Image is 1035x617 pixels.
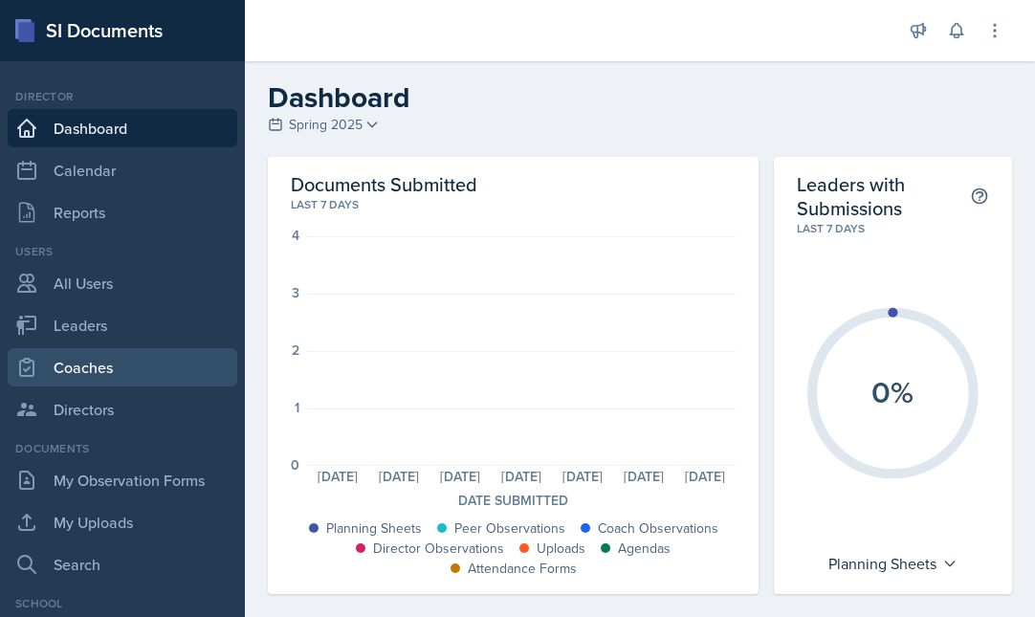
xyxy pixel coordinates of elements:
h2: Dashboard [268,80,1012,115]
div: Director [8,88,237,105]
a: Calendar [8,151,237,189]
div: [DATE] [307,470,368,483]
a: Search [8,545,237,584]
div: Peer Observations [454,518,565,539]
div: 1 [295,401,299,414]
div: Users [8,243,237,260]
div: 3 [292,286,299,299]
a: Leaders [8,306,237,344]
div: [DATE] [491,470,552,483]
div: Agendas [618,539,671,559]
div: 0 [291,458,299,472]
text: 0% [872,368,914,412]
div: Uploads [537,539,585,559]
div: [DATE] [674,470,736,483]
div: Coach Observations [598,518,718,539]
div: Planning Sheets [819,548,967,579]
h2: Leaders with Submissions [797,172,970,220]
div: [DATE] [429,470,491,483]
a: Reports [8,193,237,231]
a: Dashboard [8,109,237,147]
div: Documents [8,440,237,457]
div: [DATE] [368,470,429,483]
a: Coaches [8,348,237,386]
span: Spring 2025 [289,115,363,135]
div: 2 [292,343,299,357]
a: My Observation Forms [8,461,237,499]
div: [DATE] [613,470,674,483]
div: Date Submitted [291,491,736,511]
div: 4 [292,229,299,242]
div: Director Observations [373,539,504,559]
div: School [8,595,237,612]
h2: Documents Submitted [291,172,736,196]
a: All Users [8,264,237,302]
div: Planning Sheets [326,518,422,539]
div: Attendance Forms [468,559,577,579]
a: Directors [8,390,237,429]
div: Last 7 days [291,196,736,213]
div: Last 7 days [797,220,989,237]
div: [DATE] [552,470,613,483]
a: My Uploads [8,503,237,541]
